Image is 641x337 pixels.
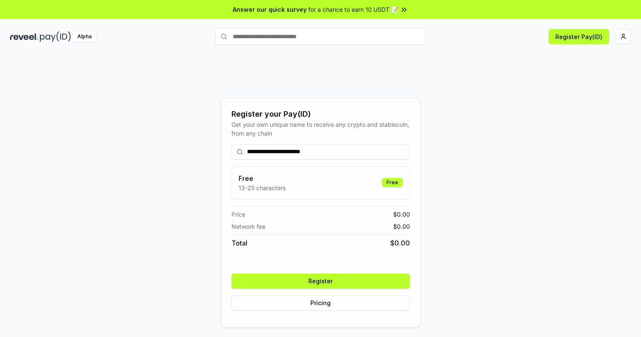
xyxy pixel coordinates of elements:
[231,238,247,248] span: Total
[239,183,286,192] p: 13-25 characters
[231,222,265,231] span: Network fee
[390,238,410,248] span: $ 0.00
[549,29,609,44] button: Register Pay(ID)
[231,120,410,138] div: Get your own unique name to receive any crypto and stablecoin, from any chain
[10,31,38,42] img: reveel_dark
[382,178,403,187] div: Free
[393,222,410,231] span: $ 0.00
[308,5,398,14] span: for a chance to earn 10 USDT 📝
[239,173,286,183] h3: Free
[233,5,307,14] span: Answer our quick survey
[231,108,410,120] div: Register your Pay(ID)
[231,210,245,219] span: Price
[73,31,96,42] div: Alpha
[40,31,71,42] img: pay_id
[231,274,410,289] button: Register
[231,295,410,311] button: Pricing
[393,210,410,219] span: $ 0.00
